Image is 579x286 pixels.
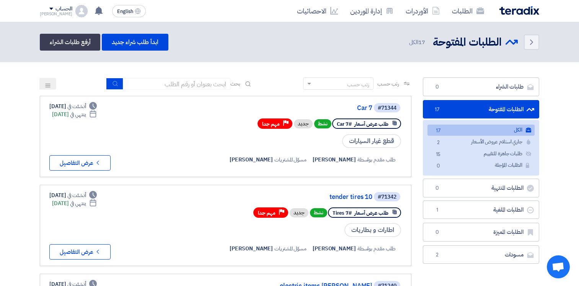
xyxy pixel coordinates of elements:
[378,194,396,200] div: #71342
[427,125,535,136] a: الكل
[357,156,396,164] span: طلب مقدم بواسطة
[117,9,133,14] span: English
[434,151,443,159] span: 15
[434,127,443,135] span: 17
[49,102,97,110] div: [DATE]
[230,156,273,164] span: [PERSON_NAME]
[337,120,352,128] span: #Car 7
[347,81,369,89] div: رتب حسب
[433,35,502,50] h2: الطلبات المفتوحة
[427,136,535,148] a: جاري استلام عروض الأسعار
[112,5,146,17] button: English
[423,201,539,219] a: الطلبات الملغية1
[432,106,442,113] span: 17
[55,6,72,12] div: الحساب
[354,209,388,217] span: طلب عرض أسعار
[432,228,442,236] span: 0
[446,2,490,20] a: الطلبات
[40,34,100,51] a: أرفع طلبات الشراء
[344,2,400,20] a: إدارة الموردين
[499,6,539,15] img: Teradix logo
[123,78,230,90] input: ابحث بعنوان أو رقم الطلب
[219,105,372,112] a: Car 7
[49,191,97,199] div: [DATE]
[290,208,308,217] div: جديد
[423,100,539,119] a: الطلبات المفتوحة17
[230,80,240,88] span: بحث
[274,245,307,253] span: مسؤل المشتريات
[344,223,401,237] span: اطارات و بطاريات
[219,194,372,201] a: tender tires 10
[230,245,273,253] span: [PERSON_NAME]
[294,119,313,128] div: جديد
[432,206,442,214] span: 1
[432,83,442,91] span: 0
[49,244,111,260] button: عرض التفاصيل
[418,38,425,46] span: 17
[67,191,86,199] span: أنشئت في
[291,2,344,20] a: الاحصائيات
[357,245,396,253] span: طلب مقدم بواسطة
[314,119,331,128] span: نشط
[432,184,442,192] span: 0
[258,209,276,217] span: مهم جدا
[400,2,446,20] a: الأوردرات
[313,245,356,253] span: [PERSON_NAME]
[67,102,86,110] span: أنشئت في
[70,199,86,207] span: ينتهي في
[310,208,327,217] span: نشط
[547,255,570,278] div: Open chat
[333,209,352,217] span: #Tires 7
[274,156,307,164] span: مسؤل المشتريات
[354,120,388,128] span: طلب عرض أسعار
[70,110,86,118] span: ينتهي في
[423,245,539,264] a: مسودات2
[432,251,442,259] span: 2
[423,77,539,96] a: طلبات الشراء0
[52,110,97,118] div: [DATE]
[342,134,401,148] span: قطع غيار السيارات
[313,156,356,164] span: [PERSON_NAME]
[49,155,111,171] button: عرض التفاصيل
[52,199,97,207] div: [DATE]
[377,80,399,88] span: رتب حسب
[427,148,535,159] a: طلبات جاهزة للتقييم
[427,160,535,171] a: الطلبات المؤجلة
[434,139,443,147] span: 2
[409,38,427,47] span: الكل
[423,179,539,197] a: الطلبات المنتهية0
[40,12,72,16] div: [PERSON_NAME]
[75,5,88,17] img: profile_test.png
[262,120,280,128] span: مهم جدا
[378,105,396,111] div: #71344
[423,223,539,242] a: الطلبات المميزة0
[434,162,443,170] span: 0
[102,34,168,51] a: ابدأ طلب شراء جديد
